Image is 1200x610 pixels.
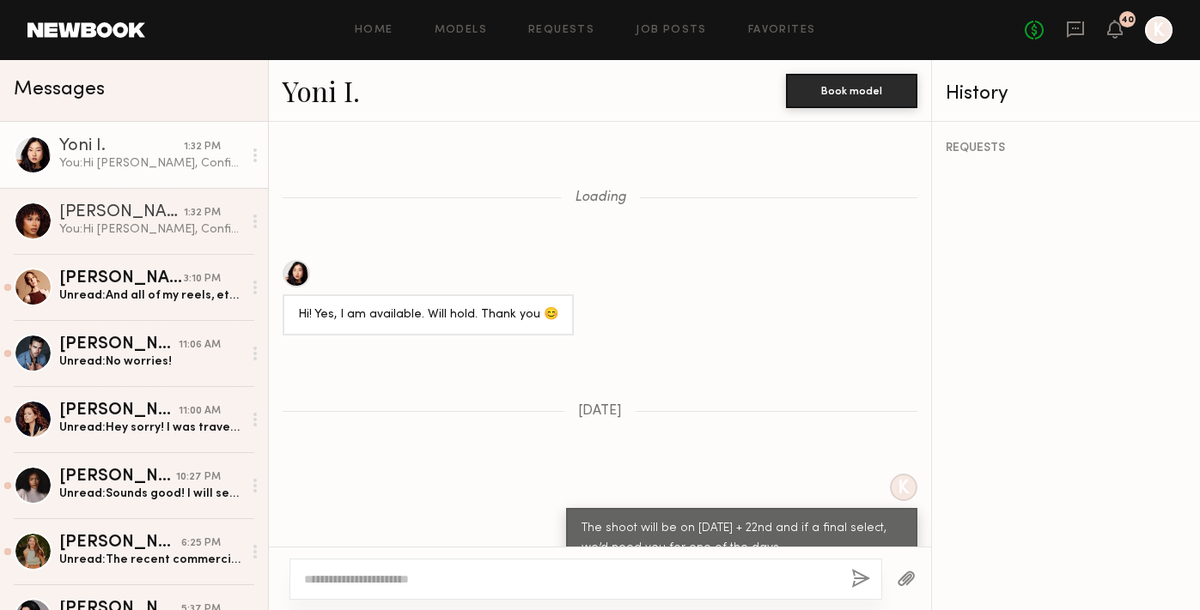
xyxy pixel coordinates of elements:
div: [PERSON_NAME] [59,468,176,486]
div: 3:10 PM [184,271,221,287]
div: REQUESTS [946,142,1186,154]
a: Requests [528,25,594,36]
div: 11:06 AM [179,337,221,353]
div: Unread: And all of my reels, etc can be found here: [URL][DOMAIN_NAME] [59,287,242,304]
div: Yoni I. [59,138,184,155]
div: [PERSON_NAME] [59,402,179,420]
div: [PERSON_NAME] [59,336,179,353]
div: 10:27 PM [176,469,221,486]
a: Job Posts [636,25,707,36]
a: K [1145,16,1173,44]
div: Unread: The recent commercial work was with the LA Galaxy but do not have any footage yet. [59,552,242,568]
div: Unread: Sounds good! I will send over pictures and some of my work right away. Thank you! [59,486,242,502]
a: Home [355,25,393,36]
div: You: Hi [PERSON_NAME], Confirming you're still available and again would be ok with the 1200 all ... [59,221,242,238]
div: 11:00 AM [179,403,221,420]
a: Yoni I. [283,72,360,109]
span: [DATE] [578,404,622,419]
div: [PERSON_NAME] [59,204,184,221]
span: Messages [14,80,105,100]
div: 6:25 PM [181,535,221,552]
div: Hi! Yes, I am available. Will hold. Thank you 😊 [298,305,558,325]
button: Book model [786,74,917,108]
a: Book model [786,82,917,97]
div: You: Hi [PERSON_NAME], Confirming you're still available and again would be ok with the 1200 all ... [59,155,242,172]
span: Loading [575,190,626,205]
a: Favorites [748,25,816,36]
div: [PERSON_NAME] [59,270,184,287]
div: [PERSON_NAME] [59,535,181,552]
div: 1:32 PM [184,139,221,155]
a: Models [435,25,487,36]
div: Unread: Hey sorry! I was traveling! I’m not longer available:( I got booked out but I hope we can... [59,420,242,436]
div: 1:32 PM [184,205,221,221]
div: Unread: No worries! [59,353,242,370]
div: History [946,84,1186,104]
div: 40 [1121,15,1134,25]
